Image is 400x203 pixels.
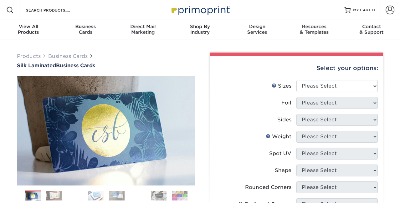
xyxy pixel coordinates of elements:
input: SEARCH PRODUCTS..... [25,6,86,14]
div: Cards [57,24,115,35]
span: Design [228,24,286,29]
img: Primoprint [169,3,231,17]
img: Business Cards 02 [46,191,62,200]
div: & Templates [286,24,343,35]
img: Business Cards 07 [151,191,167,200]
div: Shape [275,167,291,174]
span: 0 [372,8,375,12]
span: Silk Laminated [17,63,56,69]
div: Sides [277,116,291,124]
div: Industry [172,24,229,35]
span: MY CART [353,8,371,13]
a: BusinessCards [57,20,115,40]
a: Silk LaminatedBusiness Cards [17,63,195,69]
div: Weight [266,133,291,140]
img: Business Cards 05 [109,191,125,200]
h1: Business Cards [17,63,195,69]
a: Contact& Support [343,20,400,40]
div: Rounded Corners [245,184,291,191]
div: Sizes [272,82,291,90]
a: Direct MailMarketing [114,20,172,40]
img: Business Cards 04 [88,191,104,200]
img: Business Cards 08 [172,191,187,200]
div: Services [228,24,286,35]
span: Business [57,24,115,29]
div: Select your options: [215,56,378,80]
a: Products [17,53,41,59]
span: Contact [343,24,400,29]
span: Direct Mail [114,24,172,29]
span: Shop By [172,24,229,29]
a: Shop ByIndustry [172,20,229,40]
a: Resources& Templates [286,20,343,40]
div: Marketing [114,24,172,35]
div: & Support [343,24,400,35]
a: Business Cards [48,53,88,59]
div: Foil [281,99,291,107]
span: Resources [286,24,343,29]
a: DesignServices [228,20,286,40]
div: Spot UV [269,150,291,157]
